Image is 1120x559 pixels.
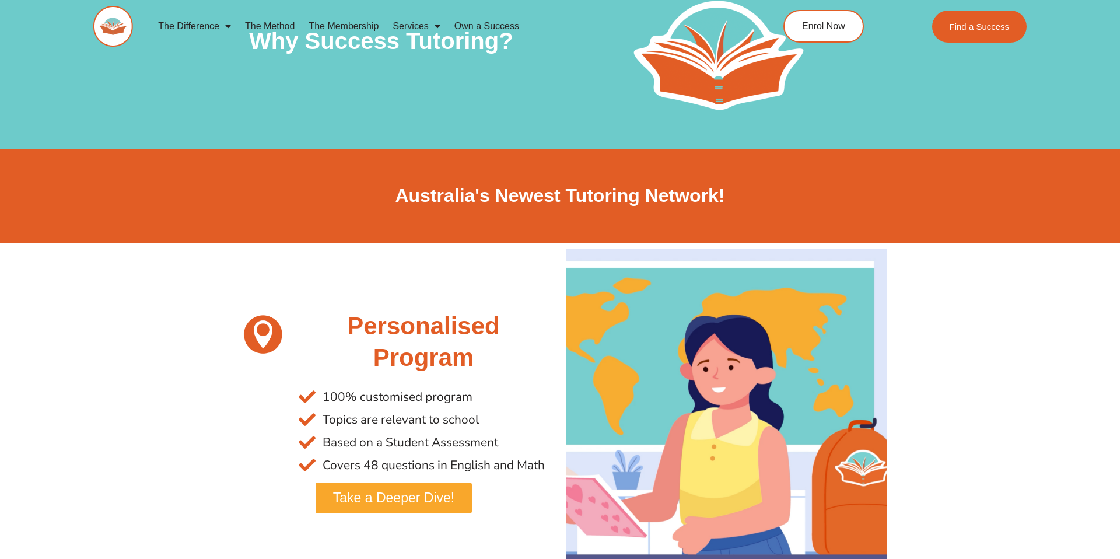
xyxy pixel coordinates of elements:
[802,22,845,31] span: Enrol Now
[949,22,1009,31] span: Find a Success
[386,13,447,40] a: Services
[320,386,473,408] span: 100% customised program
[233,184,887,208] h2: Australia's Newest Tutoring Network!
[783,10,864,43] a: Enrol Now
[447,13,526,40] a: Own a Success
[316,483,472,513] a: Take a Deeper Dive!
[320,454,545,477] span: Covers 48 questions in English and Math
[932,11,1027,43] a: Find a Success
[299,310,548,374] h2: Personalised Program
[151,13,238,40] a: The Difference
[151,13,730,40] nav: Menu
[302,13,386,40] a: The Membership
[320,408,479,431] span: Topics are relevant to school
[333,491,454,505] span: Take a Deeper Dive!
[320,431,498,454] span: Based on a Student Assessment
[238,13,302,40] a: The Method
